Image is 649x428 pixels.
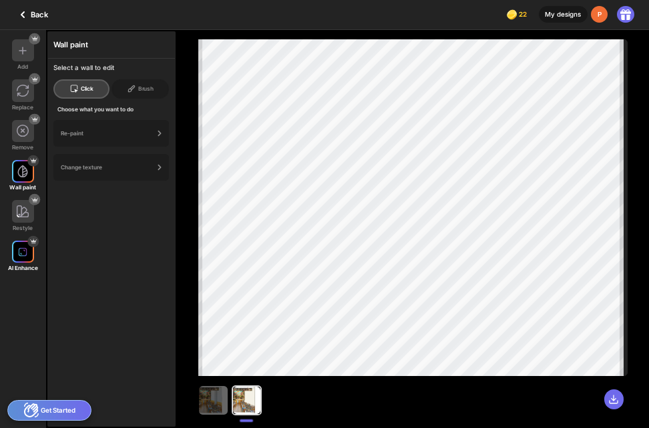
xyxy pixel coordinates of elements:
[15,7,48,23] div: Back
[53,64,114,71] div: Select a wall to edit
[12,144,33,151] div: Remove
[17,63,28,70] div: Add
[53,106,169,113] div: Choose what you want to do
[9,184,36,191] div: Wall paint
[112,79,170,99] div: Brush
[539,6,588,23] div: My designs
[7,400,91,421] div: Get Started
[61,130,153,137] div: Re-paint
[48,32,175,59] div: Wall paint
[8,265,38,271] div: AI Enhance
[61,164,153,171] div: Change texture
[591,6,608,23] div: P
[13,225,33,231] div: Restyle
[53,79,110,99] div: Click
[519,11,529,18] span: 22
[12,104,33,111] div: Replace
